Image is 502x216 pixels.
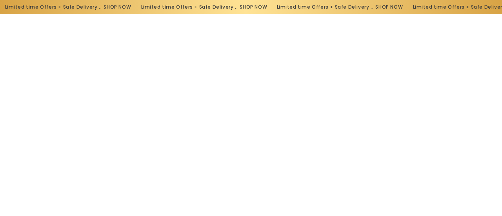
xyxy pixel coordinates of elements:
[240,3,267,11] a: SHOP NOW
[104,3,131,11] a: SHOP NOW
[136,1,272,13] div: Limited time Offers + Safe Delivery ..
[376,3,403,11] a: SHOP NOW
[272,1,408,13] div: Limited time Offers + Safe Delivery ..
